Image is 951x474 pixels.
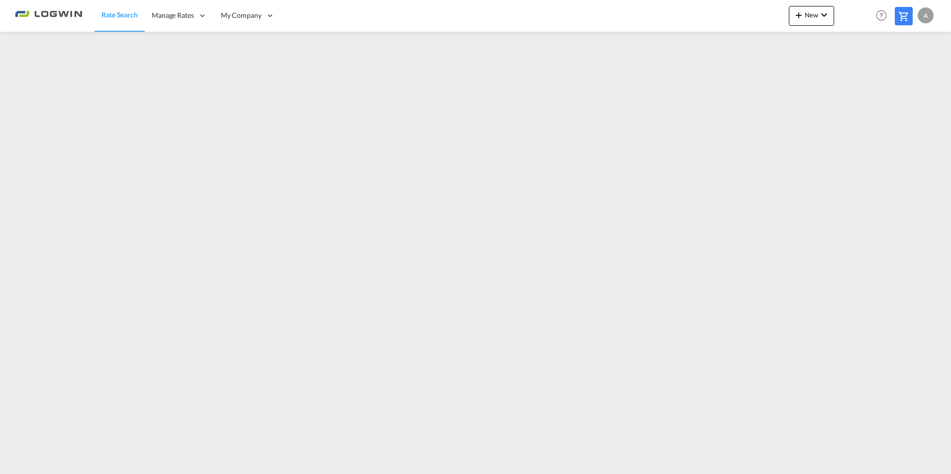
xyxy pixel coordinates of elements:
span: Manage Rates [152,10,194,20]
div: A [918,7,934,23]
img: 2761ae10d95411efa20a1f5e0282d2d7.png [15,4,82,27]
span: Help [873,7,890,24]
div: Help [873,7,895,25]
span: My Company [221,10,262,20]
md-icon: icon-chevron-down [818,9,830,21]
md-icon: icon-plus 400-fg [793,9,805,21]
span: Rate Search [101,10,138,19]
button: icon-plus 400-fgNewicon-chevron-down [789,6,834,26]
span: New [793,11,830,19]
